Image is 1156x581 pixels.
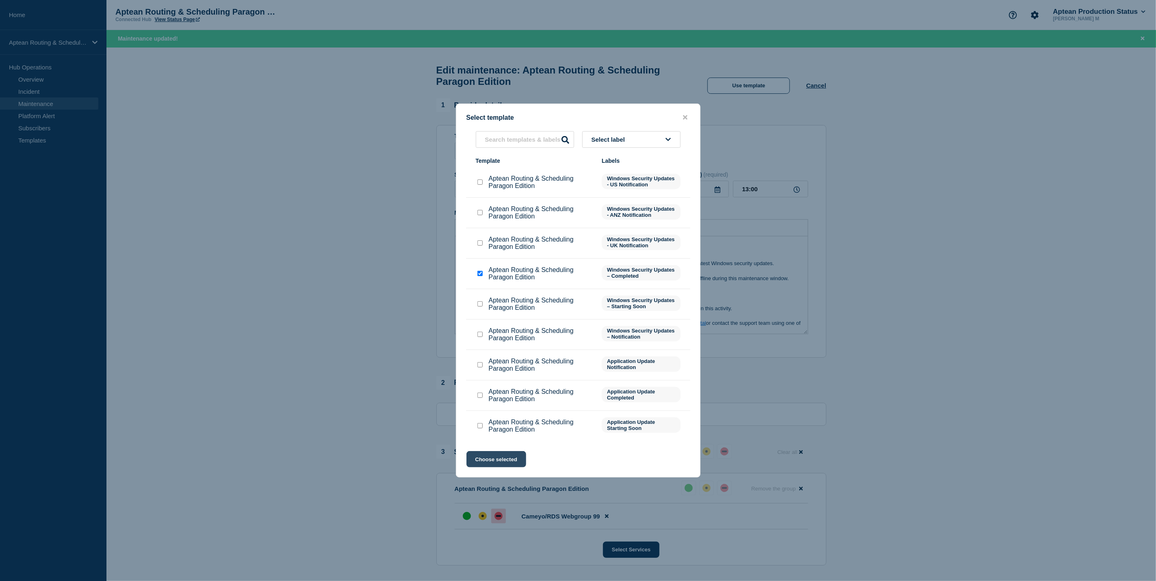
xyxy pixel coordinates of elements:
[489,266,594,281] p: Aptean Routing & Scheduling Paragon Edition
[489,175,594,190] p: Aptean Routing & Scheduling Paragon Edition
[602,417,681,433] span: Application Update Starting Soon
[477,179,483,185] input: Aptean Routing & Scheduling Paragon Edition checkbox
[602,265,681,281] span: Windows Security Updates – Completed
[489,297,594,311] p: Aptean Routing & Scheduling Paragon Edition
[489,205,594,220] p: Aptean Routing & Scheduling Paragon Edition
[489,358,594,372] p: Aptean Routing & Scheduling Paragon Edition
[681,114,690,121] button: close button
[477,332,483,337] input: Aptean Routing & Scheduling Paragon Edition checkbox
[477,210,483,215] input: Aptean Routing & Scheduling Paragon Edition checkbox
[602,387,681,402] span: Application Update Completed
[582,131,681,148] button: Select label
[477,362,483,367] input: Aptean Routing & Scheduling Paragon Edition checkbox
[602,235,681,250] span: Windows Security Updates - UK Notification
[602,204,681,220] span: Windows Security Updates - ANZ Notification
[456,114,700,121] div: Select template
[489,327,594,342] p: Aptean Routing & Scheduling Paragon Edition
[602,158,681,164] div: Labels
[602,296,681,311] span: Windows Security Updates – Starting Soon
[602,326,681,341] span: Windows Security Updates – Notification
[466,451,526,467] button: Choose selected
[477,301,483,307] input: Aptean Routing & Scheduling Paragon Edition checkbox
[477,240,483,246] input: Aptean Routing & Scheduling Paragon Edition checkbox
[489,388,594,403] p: Aptean Routing & Scheduling Paragon Edition
[602,356,681,372] span: Application Update Notification
[477,271,483,276] input: Aptean Routing & Scheduling Paragon Edition checkbox
[477,423,483,428] input: Aptean Routing & Scheduling Paragon Edition checkbox
[602,174,681,189] span: Windows Security Updates - US Notification
[489,419,594,433] p: Aptean Routing & Scheduling Paragon Edition
[476,131,574,148] input: Search templates & labels
[489,236,594,251] p: Aptean Routing & Scheduling Paragon Edition
[476,158,594,164] div: Template
[477,393,483,398] input: Aptean Routing & Scheduling Paragon Edition checkbox
[592,136,629,143] span: Select label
